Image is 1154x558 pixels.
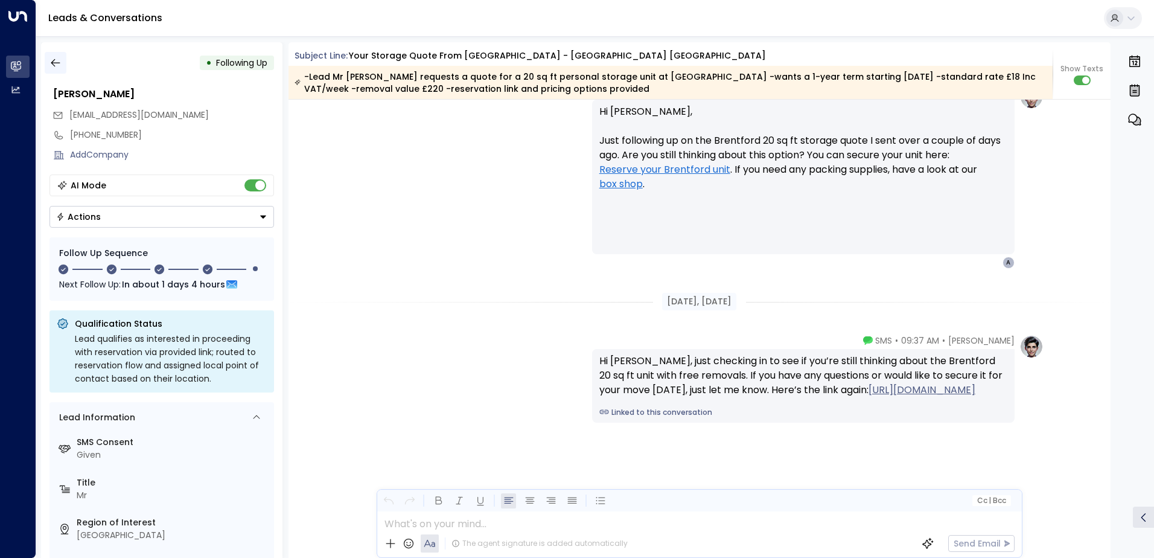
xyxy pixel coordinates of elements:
[75,318,267,330] p: Qualification Status
[599,407,1007,418] a: Linked to this conversation
[48,11,162,25] a: Leads & Conversations
[901,335,939,347] span: 09:37 AM
[599,354,1007,397] div: Hi [PERSON_NAME], just checking in to see if you’re still thinking about the Brentford 20 sq ft u...
[451,538,628,549] div: The agent signature is added automatically
[77,476,269,489] label: Title
[1060,63,1103,74] span: Show Texts
[77,449,269,461] div: Given
[216,57,267,69] span: Following Up
[349,50,766,62] div: Your storage quote from [GEOGRAPHIC_DATA] - [GEOGRAPHIC_DATA] [GEOGRAPHIC_DATA]
[942,335,945,347] span: •
[1019,335,1044,359] img: profile-logo.png
[77,516,269,529] label: Region of Interest
[70,149,274,161] div: AddCompany
[77,529,269,542] div: [GEOGRAPHIC_DATA]
[70,129,274,141] div: [PHONE_NUMBER]
[869,383,975,397] a: [URL][DOMAIN_NAME]
[206,52,212,74] div: •
[599,177,643,191] a: box shop
[895,335,898,347] span: •
[69,109,209,121] span: [EMAIL_ADDRESS][DOMAIN_NAME]
[53,87,274,101] div: [PERSON_NAME]
[381,493,396,508] button: Undo
[55,411,135,424] div: Lead Information
[662,293,736,310] div: [DATE], [DATE]
[56,211,101,222] div: Actions
[49,206,274,228] div: Button group with a nested menu
[71,179,106,191] div: AI Mode
[49,206,274,228] button: Actions
[599,104,1007,206] p: Hi [PERSON_NAME], Just following up on the Brentford 20 sq ft storage quote I sent over a couple ...
[989,496,991,505] span: |
[295,71,1046,95] div: -Lead Mr [PERSON_NAME] requests a quote for a 20 sq ft personal storage unit at [GEOGRAPHIC_DATA]...
[599,162,730,177] a: Reserve your Brentford unit
[69,109,209,121] span: agalloway2000@yahoo.com
[948,335,1015,347] span: [PERSON_NAME]
[1003,257,1015,269] div: A
[402,493,417,508] button: Redo
[77,436,269,449] label: SMS Consent
[875,335,892,347] span: SMS
[77,489,269,502] div: Mr
[59,247,264,260] div: Follow Up Sequence
[977,496,1006,505] span: Cc Bcc
[59,278,264,291] div: Next Follow Up:
[295,50,348,62] span: Subject Line:
[75,332,267,385] div: Lead qualifies as interested in proceeding with reservation via provided link; routed to reservat...
[972,495,1010,507] button: Cc|Bcc
[122,278,225,291] span: In about 1 days 4 hours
